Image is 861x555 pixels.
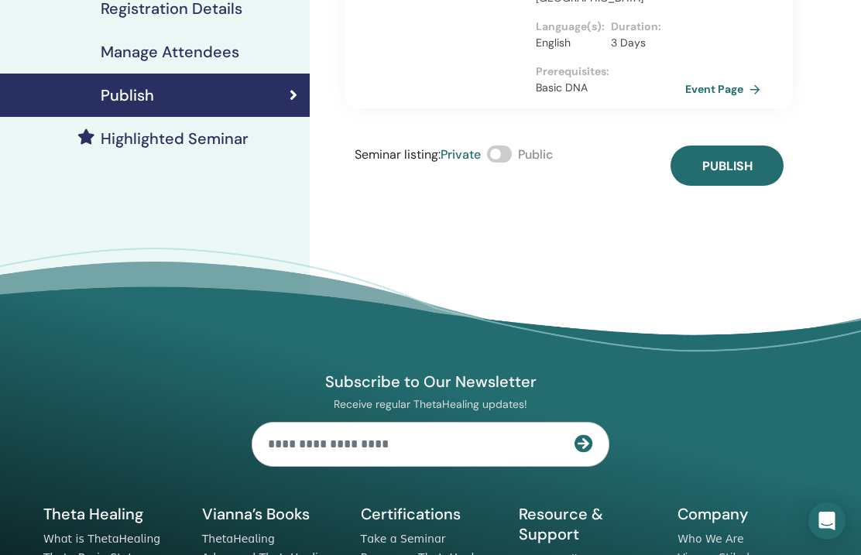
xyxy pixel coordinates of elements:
[101,86,154,104] h4: Publish
[611,35,677,51] p: 3 Days
[519,504,659,544] h5: Resource & Support
[355,146,441,163] span: Seminar listing :
[361,504,501,524] h5: Certifications
[361,533,446,545] a: Take a Seminar
[101,43,239,61] h4: Manage Attendees
[536,80,685,96] p: Basic DNA
[611,19,677,35] p: Duration :
[43,533,160,545] a: What is ThetaHealing
[441,146,481,163] span: Private
[671,146,784,186] button: Publish
[808,502,846,540] div: Open Intercom Messenger
[702,158,753,174] span: Publish
[101,129,249,148] h4: Highlighted Seminar
[677,504,818,524] h5: Company
[202,504,342,524] h5: Vianna’s Books
[677,533,743,545] a: Who We Are
[685,77,767,101] a: Event Page
[252,397,609,411] p: Receive regular ThetaHealing updates!
[536,63,685,80] p: Prerequisites :
[536,35,602,51] p: English
[43,504,184,524] h5: Theta Healing
[518,146,553,163] span: Public
[536,19,602,35] p: Language(s) :
[252,372,609,392] h4: Subscribe to Our Newsletter
[202,533,275,545] a: ThetaHealing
